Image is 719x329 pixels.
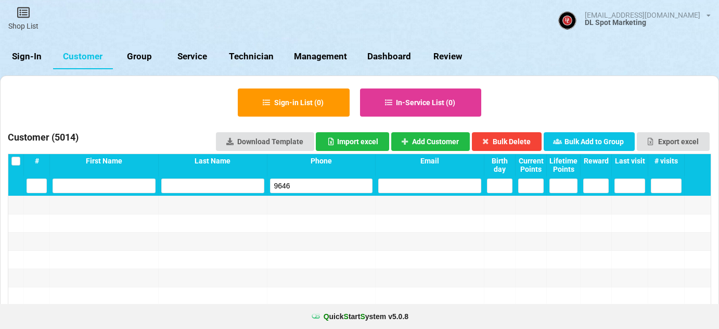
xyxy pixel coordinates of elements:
div: Last Name [161,157,264,165]
a: Dashboard [357,44,421,69]
a: Service [166,44,219,69]
div: Last visit [614,157,645,165]
div: # [27,157,47,165]
a: Download Template [216,132,314,151]
button: Export excel [637,132,710,151]
a: Group [113,44,166,69]
div: # visits [651,157,682,165]
div: Reward [583,157,609,165]
button: Import excel [316,132,389,151]
button: Add Customer [391,132,470,151]
div: Phone [270,157,373,165]
a: Review [421,44,474,69]
img: ACg8ocJBJY4Ud2iSZOJ0dI7f7WKL7m7EXPYQEjkk1zIsAGHMA41r1c4--g=s96-c [558,11,576,30]
button: Bulk Delete [472,132,542,151]
span: S [344,312,349,321]
button: Bulk Add to Group [544,132,635,151]
div: Lifetime Points [549,157,577,173]
span: S [360,312,365,321]
div: Current Points [518,157,544,173]
button: Sign-in List (0) [238,88,350,117]
div: Birth day [487,157,512,173]
div: [EMAIL_ADDRESS][DOMAIN_NAME] [585,11,700,19]
img: favicon.ico [311,311,321,322]
button: In-Service List (0) [360,88,482,117]
a: Management [284,44,357,69]
span: Q [324,312,329,321]
div: DL Spot Marketing [585,19,711,26]
div: Email [378,157,481,165]
h3: Customer ( 5014 ) [8,131,79,147]
a: Customer [53,44,113,69]
a: Technician [219,44,284,69]
b: uick tart ystem v 5.0.8 [324,311,408,322]
div: Import excel [327,138,378,145]
div: First Name [53,157,156,165]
